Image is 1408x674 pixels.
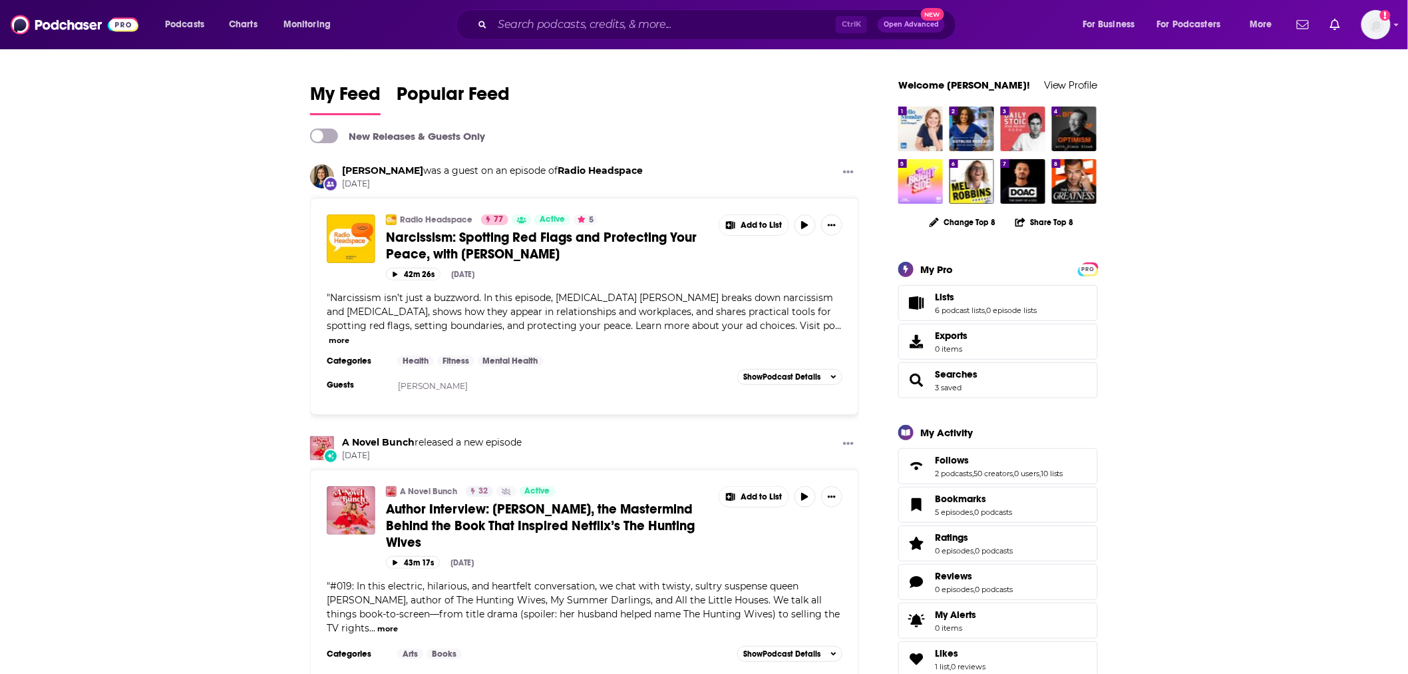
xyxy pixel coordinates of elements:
[974,507,1012,517] a: 0 podcasts
[950,662,951,671] span: ,
[156,14,222,35] button: open menu
[466,486,493,497] a: 32
[835,320,841,332] span: ...
[935,662,950,671] a: 1 list
[327,356,387,366] h3: Categories
[838,436,859,453] button: Show More Button
[386,229,697,262] span: Narcissism: Spotting Red Flags and Protecting Your Peace, with [PERSON_NAME]
[274,14,348,35] button: open menu
[386,229,709,262] a: Narcissism: Spotting Red Flags and Protecting Your Peace, with [PERSON_NAME]
[342,165,643,177] h3: was a guest on an episode of
[400,214,472,225] a: Radio Headspace
[1001,159,1045,204] img: The Diary Of A CEO with Steven Bartlett
[1292,13,1314,36] a: Show notifications dropdown
[1325,13,1345,36] a: Show notifications dropdown
[920,263,953,276] div: My Pro
[327,580,840,634] span: "
[342,436,415,448] a: A Novel Bunch
[1044,79,1098,91] a: View Profile
[743,372,820,382] span: Show Podcast Details
[903,457,930,476] a: Follows
[283,15,331,34] span: Monitoring
[985,306,986,315] span: ,
[386,556,440,569] button: 43m 17s
[310,83,381,115] a: My Feed
[427,649,462,659] a: Books
[327,214,375,263] a: Narcissism: Spotting Red Flags and Protecting Your Peace, with Dr. Ramani Durvasula
[342,436,522,449] h3: released a new episode
[935,647,985,659] a: Likes
[898,324,1098,360] a: Exports
[878,17,945,33] button: Open AdvancedNew
[534,214,570,225] a: Active
[310,83,381,113] span: My Feed
[342,450,522,462] span: [DATE]
[903,294,930,312] a: Lists
[935,291,1037,303] a: Lists
[1052,107,1097,151] a: A Bit of Optimism
[397,356,434,366] a: Health
[1240,14,1289,35] button: open menu
[323,176,338,191] div: New Appearance
[884,21,939,28] span: Open Advanced
[1380,10,1391,21] svg: Add a profile image
[935,546,973,555] a: 0 episodes
[898,448,1098,484] span: Follows
[920,426,973,439] div: My Activity
[951,662,985,671] a: 0 reviews
[327,486,375,535] img: Author Interview: May Cobb, the Mastermind Behind the Book That Inspired Netflix’s The Hunting Wives
[935,609,976,621] span: My Alerts
[1052,159,1097,204] img: The School of Greatness
[821,486,842,507] button: Show More Button
[737,369,842,385] button: ShowPodcast Details
[743,649,820,659] span: Show Podcast Details
[903,573,930,591] a: Reviews
[935,647,958,659] span: Likes
[1073,14,1152,35] button: open menu
[478,485,488,498] span: 32
[437,356,474,366] a: Fitness
[1250,15,1272,34] span: More
[950,159,994,204] img: The Mel Robbins Podcast
[386,486,397,497] a: A Novel Bunch
[1361,10,1391,39] span: Logged in as hmill
[369,622,375,634] span: ...
[973,507,974,517] span: ,
[1157,15,1221,34] span: For Podcasters
[898,603,1098,639] a: My Alerts
[342,165,423,176] a: Dr. Ramani Durvasula
[838,165,859,181] button: Show More Button
[1001,107,1045,151] a: The Daily Stoic
[935,623,976,633] span: 0 items
[520,486,556,497] a: Active
[935,306,985,315] a: 6 podcast lists
[327,380,387,390] h3: Guests
[329,335,349,346] button: more
[741,220,782,230] span: Add to List
[935,368,977,380] span: Searches
[1361,10,1391,39] button: Show profile menu
[922,214,1004,230] button: Change Top 8
[903,371,930,390] a: Searches
[898,564,1098,600] span: Reviews
[935,454,969,466] span: Follows
[492,14,836,35] input: Search podcasts, credits, & more...
[903,332,930,351] span: Exports
[323,449,338,464] div: New Episode
[975,546,1013,555] a: 0 podcasts
[11,12,138,37] img: Podchaser - Follow, Share and Rate Podcasts
[310,436,334,460] img: A Novel Bunch
[935,493,1012,505] a: Bookmarks
[935,570,972,582] span: Reviews
[935,507,973,517] a: 5 episodes
[737,646,842,662] button: ShowPodcast Details
[821,214,842,236] button: Show More Button
[310,165,334,188] a: Dr. Ramani Durvasula
[973,469,1013,478] a: 50 creators
[377,623,398,635] button: more
[327,292,835,332] span: Narcissism isn’t just a buzzword. In this episode, [MEDICAL_DATA] [PERSON_NAME] breaks down narci...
